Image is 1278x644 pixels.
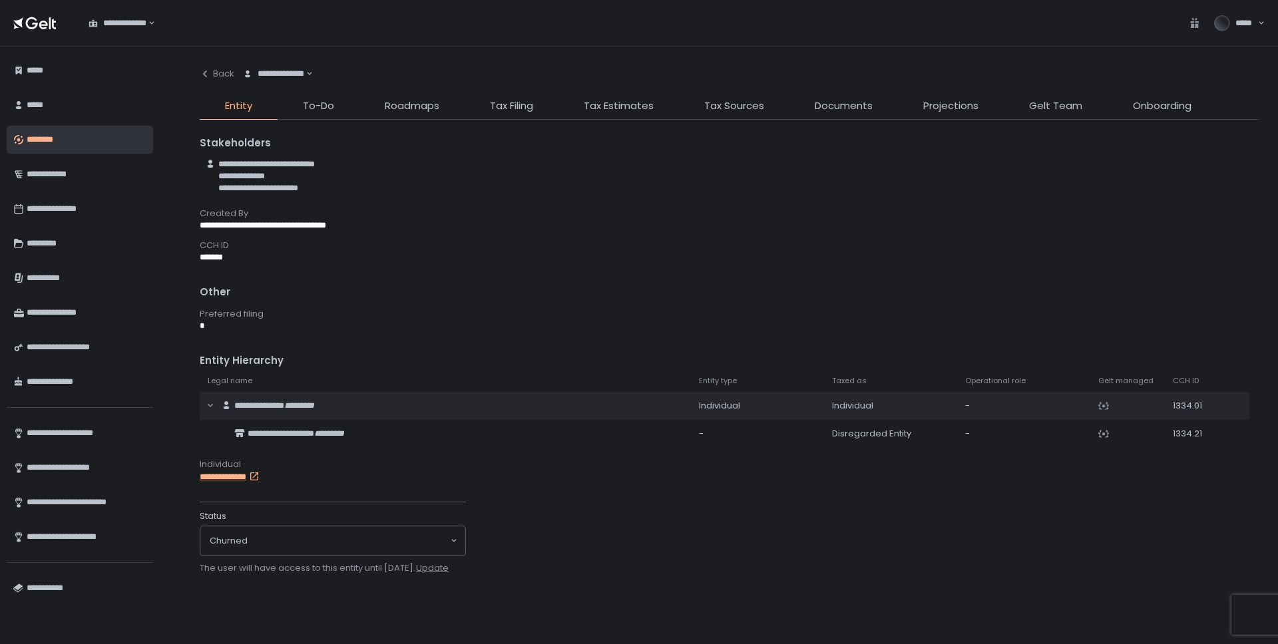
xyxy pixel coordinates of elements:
[200,136,1259,151] div: Stakeholders
[704,98,764,114] span: Tax Sources
[200,60,234,88] button: Back
[146,17,147,30] input: Search for option
[210,535,248,547] span: churned
[965,376,1026,386] span: Operational role
[80,9,155,37] div: Search for option
[200,308,1259,320] div: Preferred filing
[303,98,334,114] span: To-Do
[1098,376,1154,386] span: Gelt managed
[200,353,1259,369] div: Entity Hierarchy
[200,240,1259,251] div: CCH ID
[699,400,816,412] div: Individual
[832,428,949,440] div: Disregarded Entity
[1173,428,1215,440] div: 1334.21
[1173,400,1215,412] div: 1334.01
[832,400,949,412] div: Individual
[965,400,1082,412] div: -
[1029,98,1082,114] span: Gelt Team
[200,458,1259,470] div: Individual
[1133,98,1191,114] span: Onboarding
[200,526,465,556] div: Search for option
[832,376,867,386] span: Taxed as
[200,208,1259,220] div: Created By
[248,534,449,548] input: Search for option
[1173,376,1199,386] span: CCH ID
[225,98,252,114] span: Entity
[965,428,1082,440] div: -
[385,98,439,114] span: Roadmaps
[490,98,533,114] span: Tax Filing
[234,60,313,88] div: Search for option
[200,562,449,574] span: The user will have access to this entity until [DATE].
[923,98,978,114] span: Projections
[699,428,816,440] div: -
[200,285,1259,300] div: Other
[200,68,234,80] div: Back
[699,376,737,386] span: Entity type
[200,510,226,522] span: Status
[416,562,449,574] div: update
[584,98,654,114] span: Tax Estimates
[208,376,252,386] span: Legal name
[304,67,305,80] input: Search for option
[415,562,449,575] button: update
[815,98,873,114] span: Documents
